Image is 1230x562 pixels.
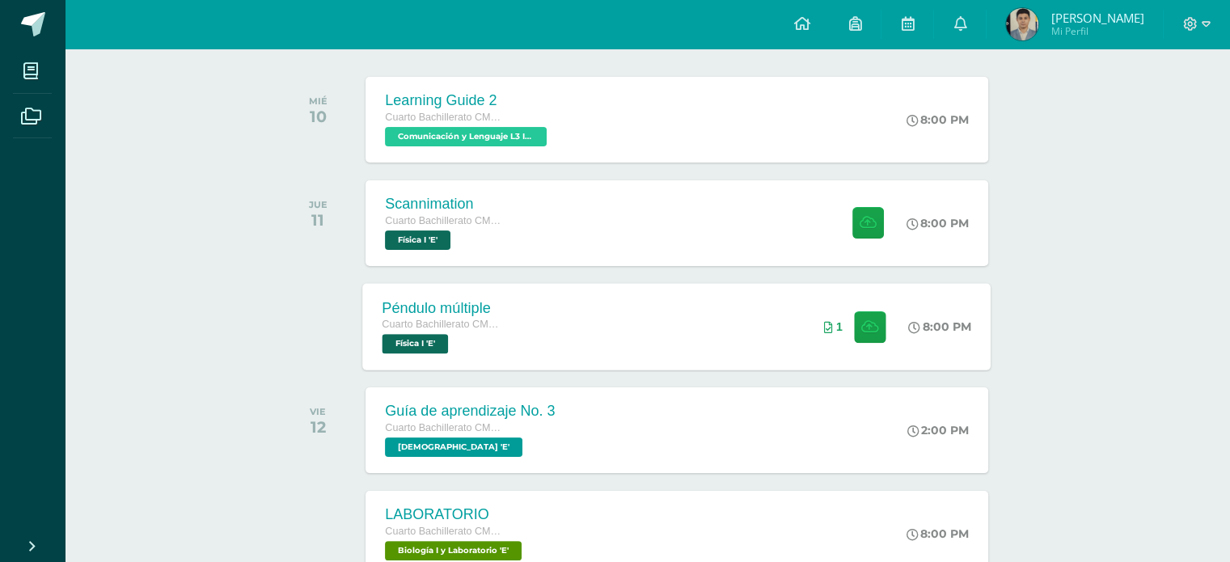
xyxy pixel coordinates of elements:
div: 8:00 PM [909,319,972,334]
div: 10 [309,107,328,126]
div: Scannimation [385,196,506,213]
div: JUE [309,199,328,210]
span: Cuarto Bachillerato CMP Bachillerato en CCLL con Orientación en Computación [385,422,506,433]
span: [PERSON_NAME] [1050,10,1143,26]
div: 8:00 PM [907,112,969,127]
span: Cuarto Bachillerato CMP Bachillerato en CCLL con Orientación en Computación [385,215,506,226]
div: 8:00 PM [907,216,969,230]
span: Mi Perfil [1050,24,1143,38]
span: Biblia 'E' [385,437,522,457]
div: 12 [310,417,326,437]
span: 1 [836,320,843,333]
div: 8:00 PM [907,526,969,541]
span: Física I 'E' [385,230,450,250]
div: Guía de aprendizaje No. 3 [385,403,555,420]
div: Péndulo múltiple [383,299,505,316]
span: Biología I y Laboratorio 'E' [385,541,522,560]
div: VIE [310,406,326,417]
div: 11 [309,210,328,230]
img: 7fee766d8ac52d7d257e4f31d949d49f.png [1006,8,1038,40]
span: Cuarto Bachillerato CMP Bachillerato en CCLL con Orientación en Computación [383,319,505,330]
span: Física I 'E' [383,334,449,353]
div: 2:00 PM [907,423,969,437]
div: Archivos entregados [824,320,843,333]
span: Comunicación y Lenguaje L3 Inglés 'E' [385,127,547,146]
div: Learning Guide 2 [385,92,551,109]
span: Cuarto Bachillerato CMP Bachillerato en CCLL con Orientación en Computación [385,112,506,123]
div: MIÉ [309,95,328,107]
span: Cuarto Bachillerato CMP Bachillerato en CCLL con Orientación en Computación [385,526,506,537]
div: LABORATORIO [385,506,526,523]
